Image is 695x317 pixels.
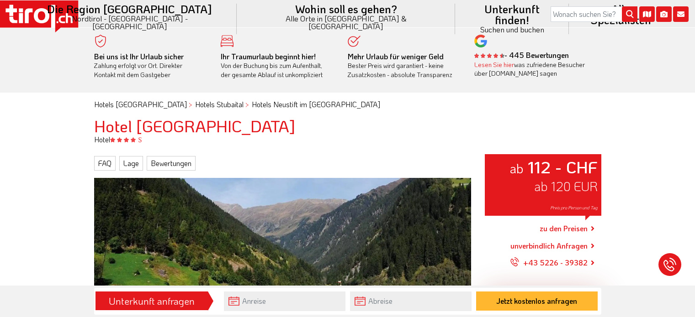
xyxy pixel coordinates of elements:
a: Lage [119,156,143,171]
a: unverbindlich Anfragen [510,240,588,251]
a: FAQ [94,156,116,171]
div: Unterkunft anfragen [98,293,205,309]
a: Bewertungen [147,156,196,171]
input: Wonach suchen Sie? [551,6,637,22]
div: Bester Preis wird garantiert - keine Zusatzkosten - absolute Transparenz [348,52,461,79]
i: Karte öffnen [639,6,655,22]
div: Von der Buchung bis zum Aufenthalt, der gesamte Ablauf ist unkompliziert [221,52,334,79]
input: Abreise [350,291,472,311]
a: zu den Preisen [540,218,588,240]
a: Lesen Sie hier [474,60,514,69]
b: - 445 Bewertungen [474,50,569,60]
h1: Hotel [GEOGRAPHIC_DATA] [94,117,601,135]
a: Hotels [GEOGRAPHIC_DATA] [94,99,187,109]
small: ab [509,160,524,177]
b: Ihr Traumurlaub beginnt hier! [221,52,316,61]
a: +43 5226 - 39382 [510,251,588,274]
input: Anreise [224,291,345,311]
a: Hotels Stubaital [195,99,244,109]
b: Mehr Urlaub für weniger Geld [348,52,444,61]
span: Preis pro Person und Tag [550,205,598,211]
div: Hotel [87,135,608,145]
a: Hotels Neustift im [GEOGRAPHIC_DATA] [252,99,380,109]
span: ab 120 EUR [534,178,598,194]
b: Bei uns ist Ihr Urlaub sicher [94,52,184,61]
small: Nordtirol - [GEOGRAPHIC_DATA] - [GEOGRAPHIC_DATA] [34,15,226,30]
button: Jetzt kostenlos anfragen [476,291,598,311]
div: Zahlung erfolgt vor Ort. Direkter Kontakt mit dem Gastgeber [94,52,207,79]
i: Kontakt [673,6,689,22]
i: Fotogalerie [656,6,672,22]
div: was zufriedene Besucher über [DOMAIN_NAME] sagen [474,60,588,78]
small: Alle Orte in [GEOGRAPHIC_DATA] & [GEOGRAPHIC_DATA] [248,15,445,30]
strong: 112 - CHF [528,156,598,177]
small: Suchen und buchen [466,26,558,33]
